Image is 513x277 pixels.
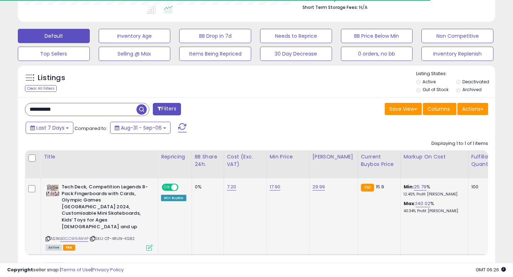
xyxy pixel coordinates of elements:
div: 0% [195,184,218,190]
label: Active [423,79,436,85]
div: Fulfillable Quantity [471,153,496,168]
a: Terms of Use [61,266,91,273]
div: ASIN: [46,184,152,250]
b: Min: [404,183,414,190]
div: Min Price [270,153,306,161]
button: BB Price Below Min [341,29,413,43]
h5: Listings [38,73,65,83]
div: % [404,184,463,197]
button: 0 orders, no bb [341,47,413,61]
div: Cost (Exc. VAT) [227,153,264,168]
button: Items Being Repriced [179,47,251,61]
button: BB Drop in 7d [179,29,251,43]
span: N/A [359,4,368,11]
button: Aug-31 - Sep-06 [110,122,171,134]
button: Last 7 Days [26,122,73,134]
label: Out of Stock [423,87,449,93]
a: 29.99 [312,183,325,190]
label: Archived [462,87,482,93]
button: Selling @ Max [99,47,171,61]
span: | SKU: OT-4RUN-4S82 [89,236,135,241]
span: ON [162,184,171,190]
button: Needs to Reprice [260,29,332,43]
button: Top Sellers [18,47,90,61]
a: 7.20 [227,183,237,190]
button: Inventory Replenish [421,47,493,61]
button: Save View [385,103,422,115]
div: Displaying 1 to 1 of 1 items [431,140,488,147]
span: All listings currently available for purchase on Amazon [46,245,62,251]
a: Privacy Policy [92,266,124,273]
div: % [404,200,463,214]
small: FBA [361,184,374,192]
button: Default [18,29,90,43]
span: 2025-09-16 06:26 GMT [476,266,506,273]
p: Listing States: [416,70,496,77]
span: 15.9 [376,183,384,190]
div: [PERSON_NAME] [312,153,355,161]
a: 140.02 [416,200,430,207]
button: Inventory Age [99,29,171,43]
button: Actions [457,103,488,115]
button: Columns [423,103,456,115]
span: Aug-31 - Sep-06 [121,124,162,131]
div: 100 [471,184,493,190]
div: seller snap | | [7,267,124,273]
div: Win BuyBox [161,195,186,201]
strong: Copyright [7,266,33,273]
div: Title [44,153,155,161]
button: Filters [153,103,181,115]
b: Max: [404,200,416,207]
span: OFF [177,184,189,190]
a: 17.90 [270,183,281,190]
label: Deactivated [462,79,489,85]
a: B0CCW54W4P [60,236,88,242]
b: Tech Deck, Competition Legends 8-Pack Fingerboards with Cards, Olympic Games [GEOGRAPHIC_DATA] 20... [62,184,148,232]
p: 12.45% Profit [PERSON_NAME] [404,192,463,197]
div: Markup on Cost [404,153,465,161]
div: Clear All Filters [25,85,57,92]
button: 30 Day Decrease [260,47,332,61]
span: Columns [427,105,450,113]
span: Compared to: [74,125,107,132]
a: 25.79 [414,183,426,190]
span: FBA [63,245,75,251]
div: Current Buybox Price [361,153,398,168]
p: 40.34% Profit [PERSON_NAME] [404,209,463,214]
th: The percentage added to the cost of goods (COGS) that forms the calculator for Min & Max prices. [400,150,468,178]
b: Short Term Storage Fees: [302,4,358,10]
div: Repricing [161,153,189,161]
div: BB Share 24h. [195,153,221,168]
span: Last 7 Days [36,124,64,131]
button: Non Competitive [421,29,493,43]
img: 516pi3iy+6L._SL40_.jpg [46,184,60,197]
